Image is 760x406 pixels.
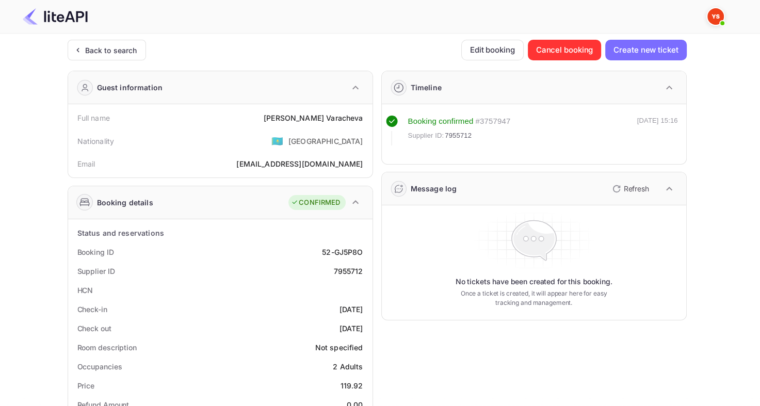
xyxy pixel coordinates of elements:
span: Supplier ID: [408,131,444,141]
div: Booking details [97,197,153,208]
div: [DATE] 15:16 [637,116,678,145]
div: 7955712 [333,266,363,277]
img: Yandex Support [707,8,724,25]
div: 2 Adults [333,361,363,372]
div: Booking ID [77,247,114,257]
div: Message log [411,183,457,194]
button: Cancel booking [528,40,602,60]
div: Back to search [85,45,137,56]
div: Nationality [77,136,115,147]
div: Room description [77,342,137,353]
div: Check out [77,323,111,334]
p: Once a ticket is created, it will appear here for easy tracking and management. [452,289,616,307]
span: 7955712 [445,131,472,141]
div: 52-GJ5P8O [322,247,363,257]
div: 119.92 [341,380,363,391]
p: Refresh [624,183,649,194]
button: Edit booking [461,40,524,60]
div: Booking confirmed [408,116,474,127]
div: Check-in [77,304,107,315]
div: Price [77,380,95,391]
span: United States [271,132,283,150]
div: Supplier ID [77,266,115,277]
button: Create new ticket [605,40,686,60]
div: CONFIRMED [291,198,340,208]
div: HCN [77,285,93,296]
div: Not specified [315,342,363,353]
div: [GEOGRAPHIC_DATA] [288,136,363,147]
div: [EMAIL_ADDRESS][DOMAIN_NAME] [236,158,363,169]
div: Occupancies [77,361,122,372]
p: No tickets have been created for this booking. [456,277,612,287]
div: Full name [77,112,110,123]
div: Status and reservations [77,228,164,238]
img: LiteAPI Logo [23,8,88,25]
div: Guest information [97,82,163,93]
div: [PERSON_NAME] Varacheva [264,112,363,123]
div: Email [77,158,95,169]
div: [DATE] [339,323,363,334]
div: Timeline [411,82,442,93]
div: [DATE] [339,304,363,315]
div: # 3757947 [475,116,510,127]
button: Refresh [606,181,653,197]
